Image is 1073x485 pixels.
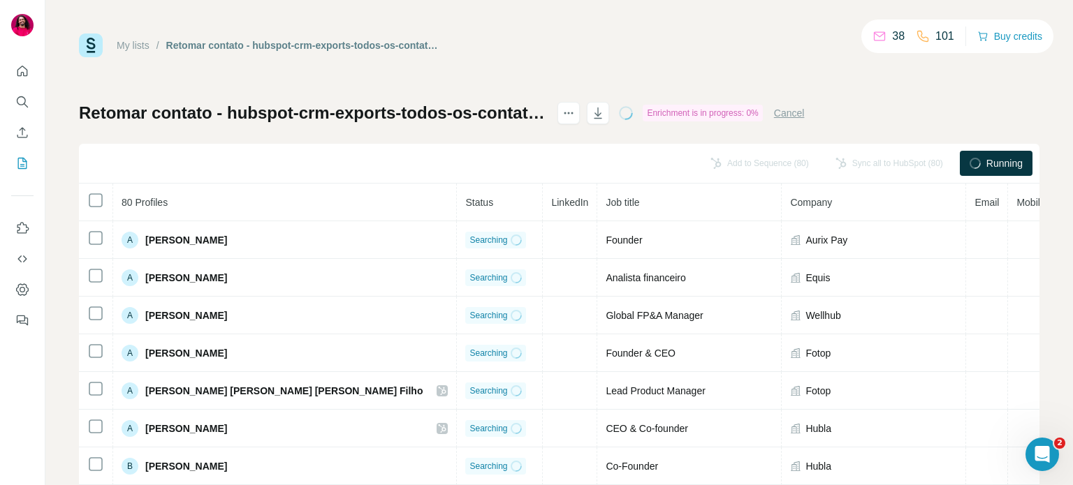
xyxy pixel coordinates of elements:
div: Enrichment is in progress: 0% [643,105,762,121]
div: Retomar contato - hubspot-crm-exports-todos-os-contatos-2025-10-06-1 [166,38,444,52]
span: Wellhub [805,308,840,322]
button: Cancel [774,106,805,120]
span: Founder & CEO [606,348,676,359]
span: [PERSON_NAME] [145,421,227,435]
span: Hubla [805,459,831,473]
div: A [122,269,138,286]
span: Searching [469,309,507,322]
img: Avatar [11,14,34,36]
span: [PERSON_NAME] [145,271,227,285]
button: Feedback [11,308,34,333]
span: Co-Founder [606,461,658,472]
span: Hubla [805,421,831,435]
span: Searching [469,347,507,359]
span: LinkedIn [551,197,588,208]
iframe: Intercom live chat [1025,438,1059,471]
span: Email [975,197,999,208]
button: Quick start [11,59,34,84]
span: Lead Product Manager [606,385,705,396]
span: 80 Profiles [122,197,168,208]
span: Fotop [805,384,831,398]
span: Searching [469,234,507,246]
button: Search [11,89,34,114]
button: Enrich CSV [11,120,34,145]
li: / [156,38,159,52]
div: A [122,345,138,361]
div: B [122,458,138,475]
span: Analista financeiro [606,272,685,283]
span: Running [986,156,1023,170]
span: Founder [606,234,642,246]
span: Mobile [1016,197,1045,208]
span: CEO & Co-founder [606,423,688,434]
div: A [122,382,138,399]
button: Buy credits [977,27,1042,46]
button: Use Surfe API [11,246,34,271]
div: A [122,420,138,437]
button: actions [557,102,580,124]
span: Global FP&A Manager [606,310,703,321]
span: [PERSON_NAME] [145,233,227,247]
a: My lists [117,40,149,51]
img: Surfe Logo [79,33,103,57]
span: Job title [606,197,639,208]
button: My lists [11,151,34,176]
span: Fotop [805,346,831,360]
h1: Retomar contato - hubspot-crm-exports-todos-os-contatos-2025-10-06-1 [79,102,545,124]
span: Searching [469,460,507,472]
button: Dashboard [11,277,34,302]
p: 38 [892,28,905,45]
span: 2 [1054,438,1065,449]
p: 101 [935,28,954,45]
span: Status [465,197,493,208]
span: [PERSON_NAME] [145,308,227,322]
span: Equis [805,271,830,285]
span: Searching [469,422,507,435]
span: [PERSON_NAME] [145,459,227,473]
span: Company [790,197,832,208]
span: Aurix Pay [805,233,847,247]
span: Searching [469,385,507,397]
div: A [122,232,138,248]
span: [PERSON_NAME] [PERSON_NAME] [PERSON_NAME] Filho [145,384,423,398]
button: Use Surfe on LinkedIn [11,216,34,241]
span: Searching [469,271,507,284]
div: A [122,307,138,324]
span: [PERSON_NAME] [145,346,227,360]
